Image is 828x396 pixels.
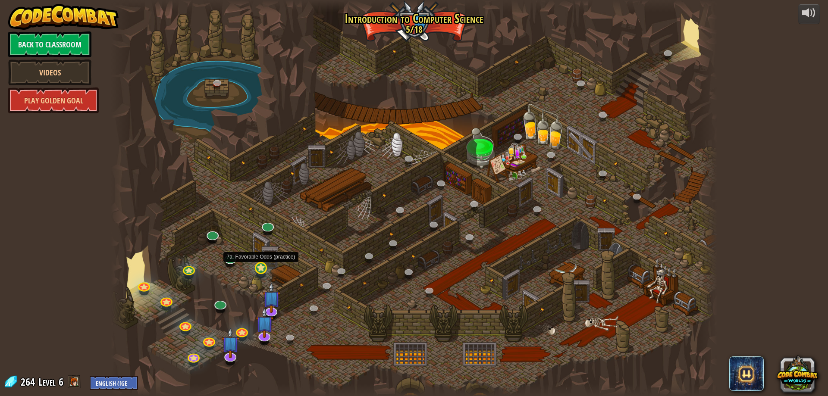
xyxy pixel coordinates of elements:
img: CodeCombat - Learn how to code by playing a game [8,4,119,30]
a: Back to Classroom [8,31,91,57]
span: 6 [59,375,63,389]
a: Play Golden Goal [8,87,99,113]
span: 264 [21,375,38,389]
button: Adjust volume [798,4,820,24]
a: Videos [8,59,91,85]
img: level-banner-unstarted-subscriber.png [222,328,239,359]
span: Level [38,375,56,389]
img: level-banner-unstarted-subscriber.png [256,308,273,338]
img: level-banner-unstarted-subscriber.png [262,282,280,313]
